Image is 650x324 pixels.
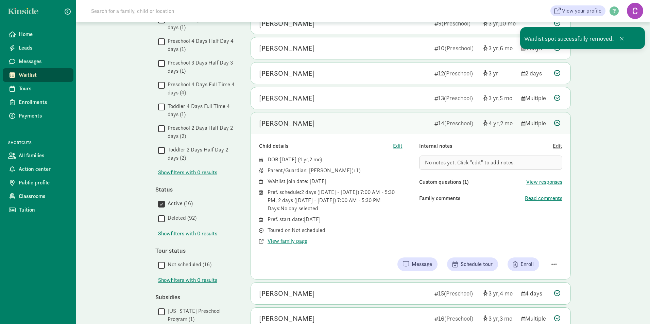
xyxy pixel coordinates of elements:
div: Multiple [521,314,549,323]
a: Messages [3,55,73,68]
span: (Preschool) [444,314,473,322]
span: [DATE] [280,156,296,163]
span: (Preschool) [445,44,474,52]
span: 6 [500,44,513,52]
div: Toured on: Not scheduled [268,226,403,234]
span: Messages [19,57,68,66]
label: Toddler 3 Days Full Time 3 days (1) [165,15,237,32]
div: [object Object] [483,289,516,298]
label: Deleted (92) [165,214,196,222]
span: Classrooms [19,192,68,200]
span: Payments [19,112,68,120]
span: (Preschool) [444,119,473,127]
div: [object Object] [483,43,516,53]
label: Preschool 4 Days Full Time 4 days (4) [165,80,237,97]
label: Preschool 2 Days Half Day 2 days (2) [165,124,237,140]
div: Idris Clark [259,18,315,29]
a: Waitlist [3,68,73,82]
div: Family comments [419,194,525,202]
div: Tour status [155,246,237,255]
span: Home [19,30,68,38]
a: All families [3,149,73,162]
a: Tuition [3,203,73,217]
span: 4 [489,119,500,127]
span: Show filters with 0 results [158,276,217,284]
span: (Preschool) [444,69,473,77]
span: 3 [489,44,500,52]
a: Leads [3,41,73,55]
label: [US_STATE] Preschool Program (1) [165,307,237,323]
div: 2 days [521,69,549,78]
div: Henry DeRose [259,43,315,54]
a: Classrooms [3,190,73,203]
a: Tours [3,82,73,95]
span: Tours [19,85,68,93]
span: Tuition [19,206,68,214]
div: 4 days [521,289,549,298]
button: Edit [393,142,403,150]
label: Toddler 4 Days Full Time 4 days (1) [165,102,237,119]
button: Read comments [525,194,562,202]
span: 3 [500,314,512,322]
span: Leads [19,44,68,52]
span: 2 [309,156,320,163]
span: 3 [489,69,498,77]
label: Not scheduled (16) [165,260,211,269]
span: Action center [19,165,68,173]
button: Showfilters with 0 results [158,168,217,177]
iframe: Chat Widget [616,291,650,324]
a: Enrollments [3,95,73,109]
span: 3 [489,94,500,102]
div: 12 [434,69,478,78]
span: (Preschool) [442,19,471,27]
div: [object Object] [483,93,516,103]
span: Enroll [520,260,534,268]
label: Preschool 3 Days Half Day 3 days (1) [165,59,237,75]
div: [object Object] [483,119,516,128]
span: No notes yet. Click "edit" to add notes. [425,159,515,166]
span: Show filters with 0 results [158,168,217,177]
div: 5 days [521,43,549,53]
span: (Preschool) [444,289,473,297]
label: Preschool 4 Days Half Day 4 days (1) [165,37,237,53]
div: DOB: ( ) [268,156,403,164]
a: View your profile [550,5,605,16]
button: Showfilters with 0 results [158,276,217,284]
div: 10 [434,43,478,53]
span: View your profile [562,7,601,15]
span: All families [19,151,68,160]
div: Brooke Barber [259,68,315,79]
div: [object Object] [483,314,516,323]
div: Parent/Guardian: [PERSON_NAME] (+1) [268,166,403,175]
button: View responses [526,178,562,186]
span: View family page [268,237,307,245]
div: 13 [434,93,478,103]
span: 3 [489,314,500,322]
span: 4 [299,156,309,163]
span: Enrollments [19,98,68,106]
div: Magenta Davis [259,288,315,299]
div: Subsidies [155,292,237,302]
span: Waitlist [19,71,68,79]
div: Waitlist join date: [DATE] [268,177,403,185]
span: 2 [500,119,513,127]
a: Public profile [3,176,73,190]
div: 9 [434,19,478,28]
div: [object Object] [483,69,516,78]
label: Active (16) [165,199,193,208]
span: Schedule tour [461,260,493,268]
a: Home [3,28,73,41]
div: [object Object] [483,19,516,28]
span: 4 [500,289,513,297]
div: Pref. schedule: 2 days ([DATE] - [DATE]) 7:00 AM - 5:30 PM, 2 days ([DATE] - [DATE]) 7:00 AM - 5:... [268,188,403,213]
div: Child details [259,142,393,150]
span: Edit [553,142,562,150]
div: Multiple [521,119,549,128]
span: Public profile [19,179,68,187]
div: 15 [434,289,478,298]
div: Status [155,185,237,194]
